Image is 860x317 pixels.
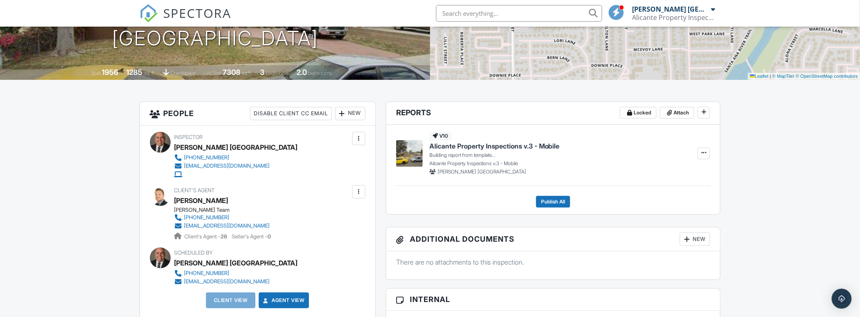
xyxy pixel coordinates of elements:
[164,4,232,22] span: SPECTORA
[174,162,291,170] a: [EMAIL_ADDRESS][DOMAIN_NAME]
[174,134,203,140] span: Inspector
[296,68,307,77] div: 2.0
[223,68,240,77] div: 7308
[436,5,602,22] input: Search everything...
[184,223,270,229] div: [EMAIL_ADDRESS][DOMAIN_NAME]
[335,107,365,120] div: New
[242,70,252,76] span: sq.ft.
[140,4,158,22] img: The Best Home Inspection Software - Spectora
[174,213,270,222] a: [PHONE_NUMBER]
[185,233,229,240] span: Client's Agent -
[184,270,230,277] div: [PHONE_NUMBER]
[308,70,332,76] span: bathrooms
[260,68,265,77] div: 3
[174,257,298,269] div: [PERSON_NAME] [GEOGRAPHIC_DATA]
[232,233,271,240] span: Seller's Agent -
[184,154,230,161] div: [PHONE_NUMBER]
[174,154,291,162] a: [PHONE_NUMBER]
[386,228,720,251] h3: Additional Documents
[174,194,228,207] a: [PERSON_NAME]
[174,207,277,213] div: [PERSON_NAME] Team
[262,296,304,305] a: Agent View
[832,289,852,309] div: Open Intercom Messenger
[174,141,298,154] div: [PERSON_NAME] [GEOGRAPHIC_DATA]
[174,250,213,256] span: Scheduled By
[396,258,711,267] p: There are no attachments to this inspection.
[140,11,232,29] a: SPECTORA
[680,233,710,246] div: New
[386,289,720,310] h3: Internal
[772,74,795,79] a: © MapTiler
[174,187,215,193] span: Client's Agent
[250,107,332,120] div: Disable Client CC Email
[174,269,291,277] a: [PHONE_NUMBER]
[174,277,291,286] a: [EMAIL_ADDRESS][DOMAIN_NAME]
[140,102,375,126] h3: People
[266,70,289,76] span: bedrooms
[91,70,100,76] span: Built
[268,233,271,240] strong: 0
[102,68,118,77] div: 1956
[184,214,230,221] div: [PHONE_NUMBER]
[796,74,858,79] a: © OpenStreetMap contributors
[184,278,270,285] div: [EMAIL_ADDRESS][DOMAIN_NAME]
[170,70,196,76] span: crawlspace
[632,5,709,13] div: [PERSON_NAME] [GEOGRAPHIC_DATA]
[770,74,771,79] span: |
[184,163,270,169] div: [EMAIL_ADDRESS][DOMAIN_NAME]
[174,222,270,230] a: [EMAIL_ADDRESS][DOMAIN_NAME]
[144,70,155,76] span: sq. ft.
[750,74,769,79] a: Leaflet
[221,233,228,240] strong: 26
[204,70,221,76] span: Lot Size
[126,68,142,77] div: 1285
[632,13,715,22] div: Alicante Property Inspections Services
